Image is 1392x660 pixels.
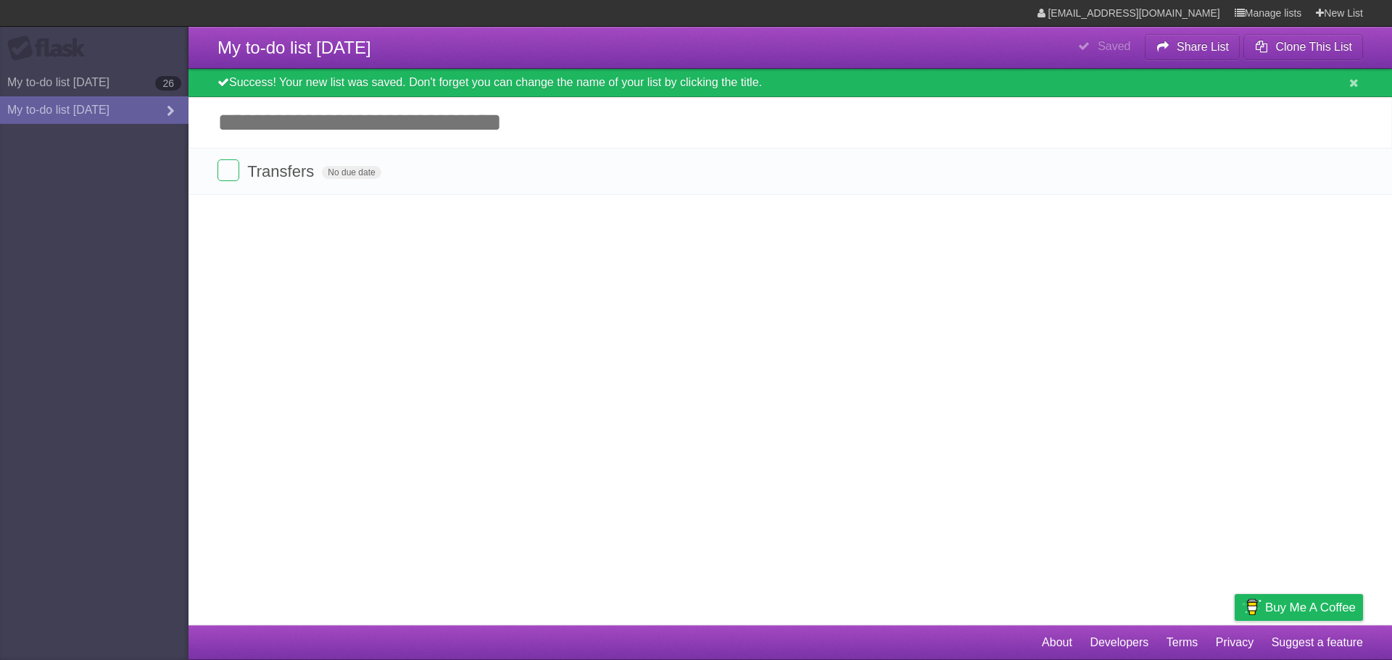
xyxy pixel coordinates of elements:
span: No due date [322,166,381,179]
span: Buy me a coffee [1265,595,1356,620]
a: Suggest a feature [1272,629,1363,656]
div: Success! Your new list was saved. Don't forget you can change the name of your list by clicking t... [188,69,1392,97]
label: Done [217,159,239,181]
a: Buy me a coffee [1235,594,1363,621]
div: Flask [7,35,94,62]
button: Clone This List [1243,34,1363,60]
b: Clone This List [1275,41,1352,53]
button: Share List [1145,34,1240,60]
span: My to-do list [DATE] [217,38,371,57]
b: 26 [155,76,181,91]
a: Terms [1167,629,1198,656]
img: Buy me a coffee [1242,595,1261,619]
b: Saved [1098,40,1130,52]
a: About [1042,629,1072,656]
span: Transfers [247,162,318,180]
b: Share List [1177,41,1229,53]
a: Privacy [1216,629,1254,656]
a: Developers [1090,629,1148,656]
